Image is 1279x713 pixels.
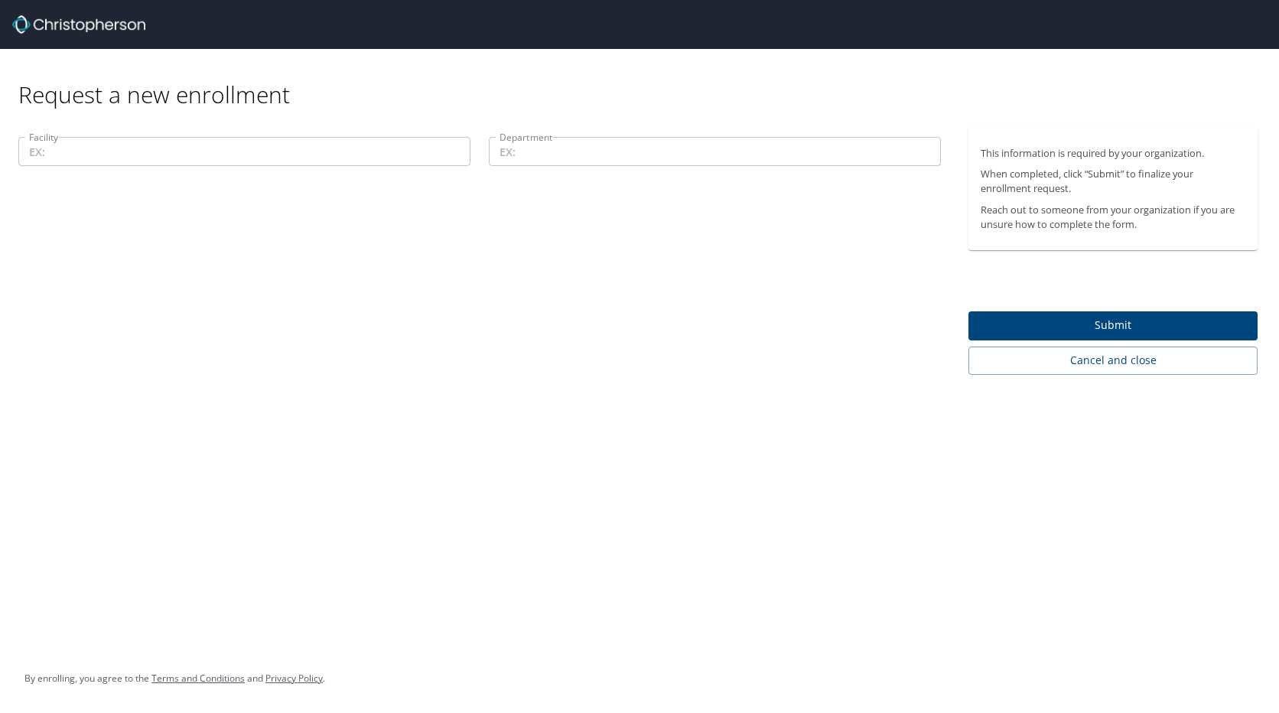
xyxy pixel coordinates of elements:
[18,137,470,166] input: EX:
[151,672,245,685] a: Terms and Conditions
[968,347,1258,375] button: Cancel and close
[981,167,1245,196] p: When completed, click “Submit” to finalize your enrollment request.
[489,137,941,166] input: EX:
[981,316,1245,335] span: Submit
[981,203,1245,232] p: Reach out to someone from your organization if you are unsure how to complete the form.
[981,146,1245,161] p: This information is required by your organization.
[24,659,325,698] div: By enrolling, you agree to the and .
[18,49,1270,109] div: Request a new enrollment
[12,15,145,34] img: cbt logo
[981,351,1245,370] span: Cancel and close
[265,672,323,685] a: Privacy Policy
[968,311,1258,341] button: Submit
